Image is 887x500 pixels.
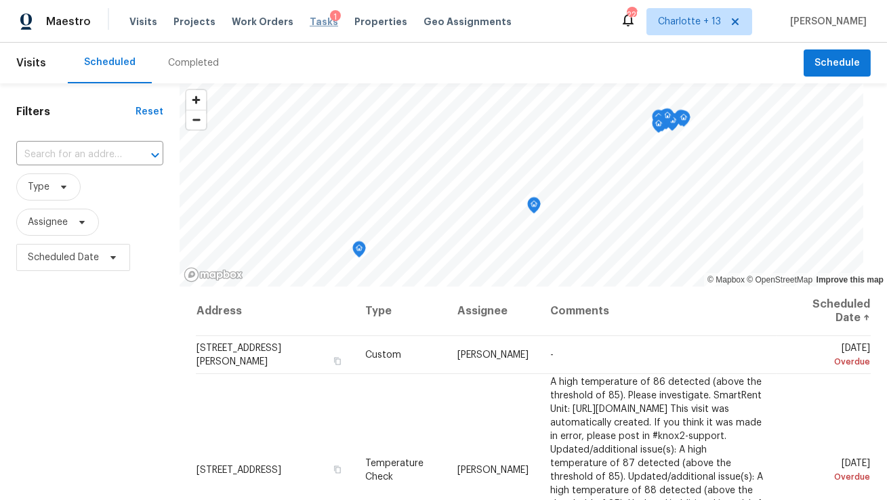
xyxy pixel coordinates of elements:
[352,241,366,262] div: Map marker
[46,15,91,28] span: Maestro
[424,15,512,28] span: Geo Assignments
[232,15,293,28] span: Work Orders
[674,110,688,131] div: Map marker
[785,15,867,28] span: [PERSON_NAME]
[186,90,206,110] button: Zoom in
[658,15,721,28] span: Charlotte + 13
[146,146,165,165] button: Open
[186,110,206,129] button: Zoom out
[129,15,157,28] span: Visits
[16,144,125,165] input: Search for an address...
[168,56,219,70] div: Completed
[84,56,136,69] div: Scheduled
[817,275,884,285] a: Improve this map
[447,287,539,336] th: Assignee
[787,355,870,369] div: Overdue
[457,465,529,474] span: [PERSON_NAME]
[707,275,745,285] a: Mapbox
[787,343,870,369] span: [DATE]
[652,117,665,138] div: Map marker
[527,197,541,218] div: Map marker
[659,109,672,130] div: Map marker
[136,105,163,119] div: Reset
[804,49,871,77] button: Schedule
[310,17,338,26] span: Tasks
[28,215,68,229] span: Assignee
[331,355,344,367] button: Copy Address
[330,10,341,24] div: 1
[331,463,344,475] button: Copy Address
[539,287,777,336] th: Comments
[16,105,136,119] h1: Filters
[180,83,863,287] canvas: Map
[196,287,354,336] th: Address
[197,343,281,367] span: [STREET_ADDRESS][PERSON_NAME]
[550,350,554,360] span: -
[814,55,860,72] span: Schedule
[457,350,529,360] span: [PERSON_NAME]
[28,180,49,194] span: Type
[28,251,99,264] span: Scheduled Date
[173,15,215,28] span: Projects
[365,350,401,360] span: Custom
[354,287,447,336] th: Type
[653,115,667,136] div: Map marker
[354,15,407,28] span: Properties
[787,470,870,483] div: Overdue
[777,287,871,336] th: Scheduled Date ↑
[365,458,424,481] span: Temperature Check
[652,110,665,131] div: Map marker
[787,458,870,483] span: [DATE]
[747,275,812,285] a: OpenStreetMap
[16,48,46,78] span: Visits
[677,110,690,131] div: Map marker
[627,8,636,22] div: 225
[197,465,281,474] span: [STREET_ADDRESS]
[661,108,674,129] div: Map marker
[184,267,243,283] a: Mapbox homepage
